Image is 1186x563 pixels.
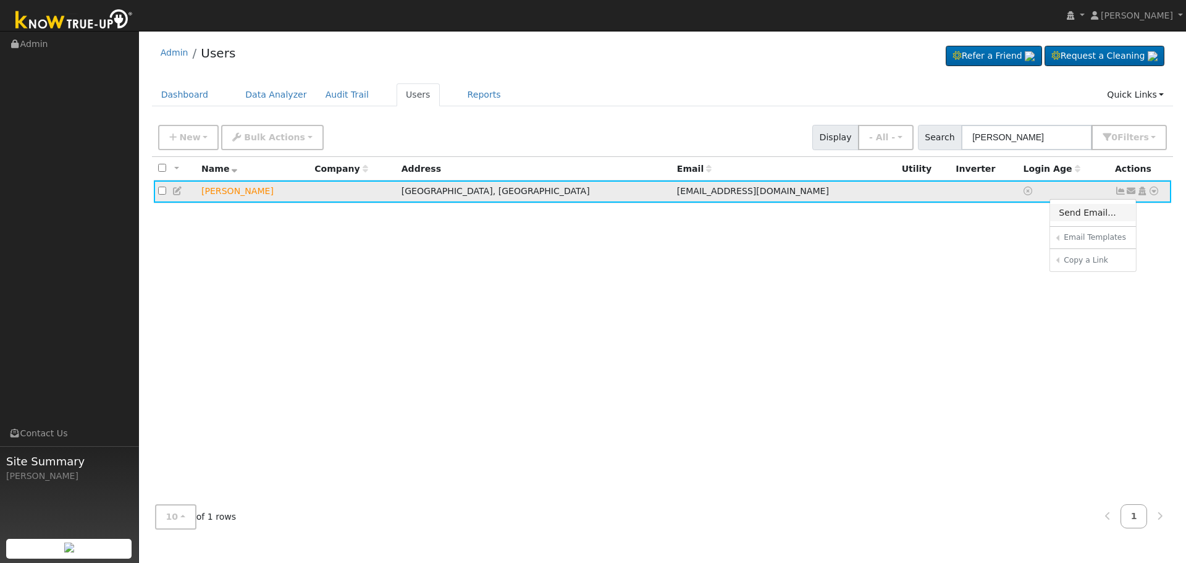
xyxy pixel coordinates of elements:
[158,125,219,150] button: New
[812,125,859,150] span: Display
[1025,51,1035,61] img: retrieve
[221,125,323,150] button: Bulk Actions
[402,163,668,176] div: Address
[1059,253,1136,267] a: Copy a Link
[155,504,237,530] span: of 1 rows
[244,132,305,142] span: Bulk Actions
[6,470,132,483] div: [PERSON_NAME]
[397,83,440,106] a: Users
[1117,132,1149,142] span: Filter
[236,83,316,106] a: Data Analyzer
[961,125,1092,150] input: Search
[1045,46,1164,67] a: Request a Cleaning
[1059,231,1136,245] a: Email Templates
[946,46,1042,67] a: Refer a Friend
[161,48,188,57] a: Admin
[64,543,74,552] img: retrieve
[1126,185,1137,198] a: elizabeth5cities@gmail.com
[179,132,200,142] span: New
[858,125,914,150] button: - All -
[677,164,712,174] span: Email
[1148,51,1158,61] img: retrieve
[1024,164,1080,174] span: Days since last login
[1121,504,1148,528] a: 1
[1115,163,1167,176] div: Actions
[201,46,235,61] a: Users
[1137,186,1148,196] a: Login As
[1098,83,1173,106] a: Quick Links
[1064,256,1127,265] h6: Copy a Link
[6,453,132,470] span: Site Summary
[314,164,368,174] span: Company name
[152,83,218,106] a: Dashboard
[197,180,310,203] td: Lead
[902,163,947,176] div: Utility
[1148,185,1159,198] a: Other actions
[1050,204,1136,221] a: Send Email...
[172,186,183,196] a: Edit User
[956,163,1014,176] div: Inverter
[155,504,196,530] button: 10
[316,83,378,106] a: Audit Trail
[1143,132,1148,142] span: s
[397,180,673,203] td: [GEOGRAPHIC_DATA], [GEOGRAPHIC_DATA]
[1101,11,1173,20] span: [PERSON_NAME]
[1091,125,1167,150] button: 0Filters
[677,186,829,196] span: [EMAIL_ADDRESS][DOMAIN_NAME]
[1115,186,1126,196] a: Not connected
[166,512,179,522] span: 10
[1064,233,1127,242] h6: Email Templates
[9,7,139,35] img: Know True-Up
[918,125,962,150] span: Search
[1024,186,1035,196] a: No login access
[201,164,238,174] span: Name
[458,83,510,106] a: Reports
